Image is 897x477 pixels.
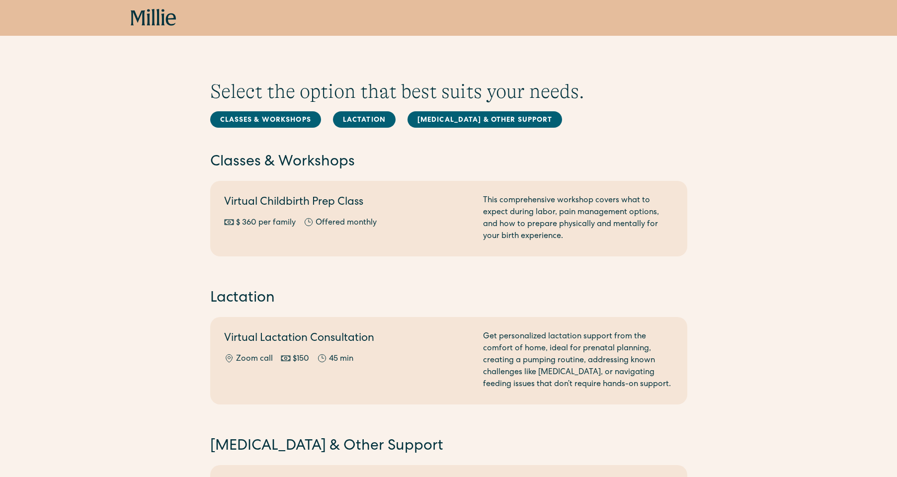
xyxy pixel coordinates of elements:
div: Zoom call [236,353,273,365]
a: Classes & Workshops [210,111,321,128]
h2: Virtual Childbirth Prep Class [224,195,471,211]
h2: [MEDICAL_DATA] & Other Support [210,436,687,457]
a: Virtual Childbirth Prep Class$ 360 per familyOffered monthlyThis comprehensive workshop covers wh... [210,181,687,256]
div: Offered monthly [316,217,377,229]
h2: Classes & Workshops [210,152,687,173]
div: $150 [293,353,309,365]
h2: Lactation [210,288,687,309]
a: Lactation [333,111,396,128]
div: This comprehensive workshop covers what to expect during labor, pain management options, and how ... [483,195,673,242]
div: $ 360 per family [236,217,296,229]
a: Virtual Lactation ConsultationZoom call$15045 minGet personalized lactation support from the comf... [210,317,687,404]
div: Get personalized lactation support from the comfort of home, ideal for prenatal planning, creatin... [483,331,673,391]
h2: Virtual Lactation Consultation [224,331,471,347]
div: 45 min [329,353,353,365]
a: [MEDICAL_DATA] & Other Support [408,111,563,128]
